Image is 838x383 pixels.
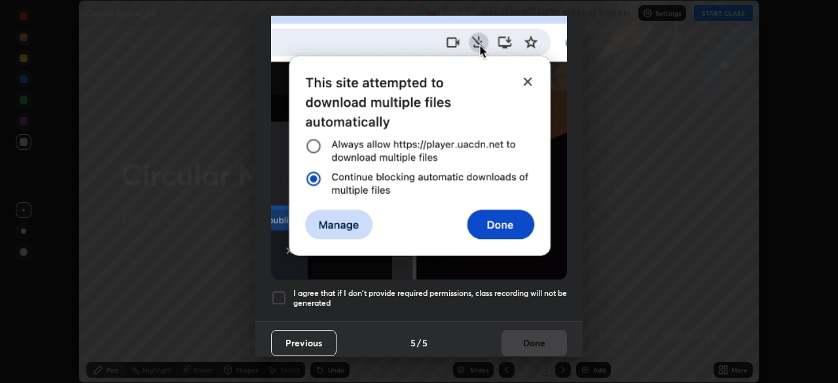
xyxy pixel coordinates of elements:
[293,288,567,308] h5: I agree that if I don't provide required permissions, class recording will not be generated
[271,330,337,356] button: Previous
[422,336,428,350] h4: 5
[417,336,421,350] h4: /
[410,336,416,350] h4: 5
